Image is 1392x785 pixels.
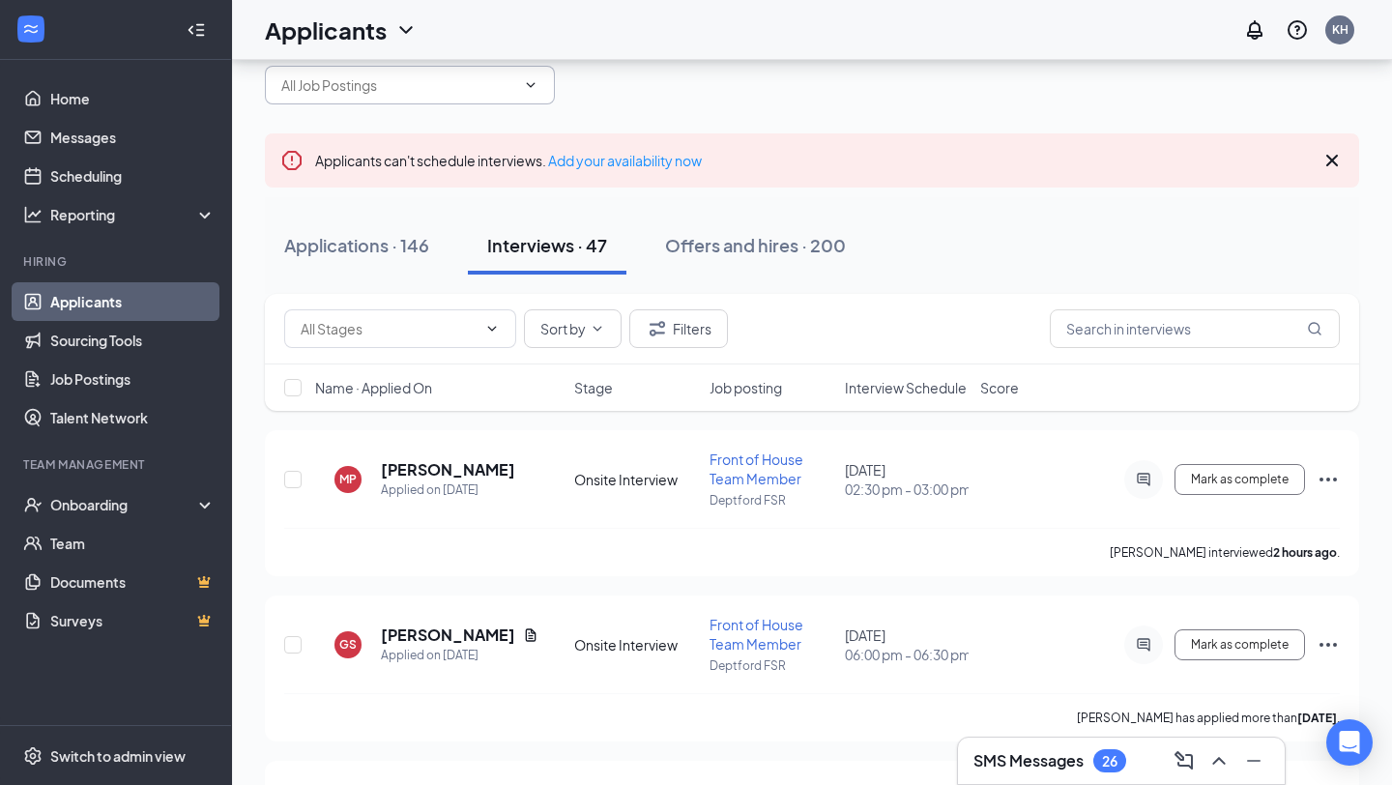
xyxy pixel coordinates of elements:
[1191,473,1289,486] span: Mark as complete
[50,157,216,195] a: Scheduling
[50,282,216,321] a: Applicants
[50,495,199,514] div: Onboarding
[845,480,969,499] span: 02:30 pm - 03:00 pm
[1238,745,1269,776] button: Minimize
[301,318,477,339] input: All Stages
[1203,745,1234,776] button: ChevronUp
[487,233,607,257] div: Interviews · 47
[710,492,833,509] p: Deptford FSR
[187,20,206,40] svg: Collapse
[339,636,357,653] div: GS
[1207,749,1231,772] svg: ChevronUp
[1191,638,1289,652] span: Mark as complete
[23,253,212,270] div: Hiring
[524,309,622,348] button: Sort byChevronDown
[1102,753,1117,770] div: 26
[845,460,969,499] div: [DATE]
[590,321,605,336] svg: ChevronDown
[1169,745,1200,776] button: ComposeMessage
[339,471,357,487] div: MP
[50,118,216,157] a: Messages
[646,317,669,340] svg: Filter
[1273,545,1337,560] b: 2 hours ago
[1320,149,1344,172] svg: Cross
[548,152,702,169] a: Add your availability now
[21,19,41,39] svg: WorkstreamLogo
[1174,629,1305,660] button: Mark as complete
[315,378,432,397] span: Name · Applied On
[540,322,586,335] span: Sort by
[1317,633,1340,656] svg: Ellipses
[980,378,1019,397] span: Score
[1110,544,1340,561] p: [PERSON_NAME] interviewed .
[665,233,846,257] div: Offers and hires · 200
[280,149,304,172] svg: Error
[629,309,728,348] button: Filter Filters
[50,321,216,360] a: Sourcing Tools
[50,398,216,437] a: Talent Network
[1173,749,1196,772] svg: ComposeMessage
[710,657,833,674] p: Deptford FSR
[1297,711,1337,725] b: [DATE]
[845,625,969,664] div: [DATE]
[281,74,515,96] input: All Job Postings
[1307,321,1322,336] svg: MagnifyingGlass
[381,459,515,480] h5: [PERSON_NAME]
[50,524,216,563] a: Team
[574,635,698,654] div: Onsite Interview
[23,205,43,224] svg: Analysis
[973,750,1084,771] h3: SMS Messages
[574,470,698,489] div: Onsite Interview
[1286,18,1309,42] svg: QuestionInfo
[1132,637,1155,653] svg: ActiveChat
[484,321,500,336] svg: ChevronDown
[50,746,186,766] div: Switch to admin view
[284,233,429,257] div: Applications · 146
[1242,749,1265,772] svg: Minimize
[381,625,515,646] h5: [PERSON_NAME]
[1317,468,1340,491] svg: Ellipses
[50,563,216,601] a: DocumentsCrown
[710,451,803,487] span: Front of House Team Member
[381,480,515,500] div: Applied on [DATE]
[1174,464,1305,495] button: Mark as complete
[394,18,418,42] svg: ChevronDown
[50,79,216,118] a: Home
[1243,18,1266,42] svg: Notifications
[23,495,43,514] svg: UserCheck
[710,378,782,397] span: Job posting
[1132,472,1155,487] svg: ActiveChat
[1077,710,1340,726] p: [PERSON_NAME] has applied more than .
[845,378,967,397] span: Interview Schedule
[315,152,702,169] span: Applicants can't schedule interviews.
[50,205,217,224] div: Reporting
[1332,21,1348,38] div: KH
[574,378,613,397] span: Stage
[1326,719,1373,766] div: Open Intercom Messenger
[523,627,538,643] svg: Document
[50,601,216,640] a: SurveysCrown
[23,456,212,473] div: Team Management
[265,14,387,46] h1: Applicants
[1050,309,1340,348] input: Search in interviews
[23,746,43,766] svg: Settings
[845,645,969,664] span: 06:00 pm - 06:30 pm
[50,360,216,398] a: Job Postings
[381,646,538,665] div: Applied on [DATE]
[523,77,538,93] svg: ChevronDown
[710,616,803,653] span: Front of House Team Member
